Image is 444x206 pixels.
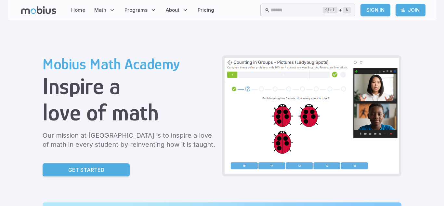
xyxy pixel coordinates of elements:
kbd: k [343,7,351,13]
h1: Inspire a [43,73,217,99]
span: About [166,7,179,14]
a: Sign In [360,4,390,16]
p: Our mission at [GEOGRAPHIC_DATA] is to inspire a love of math in every student by reinventing how... [43,131,217,149]
a: Join [396,4,425,16]
p: Get Started [68,166,104,174]
span: Math [94,7,106,14]
div: + [323,6,351,14]
a: Home [69,3,87,18]
a: Get Started [43,163,130,176]
h2: Mobius Math Academy [43,55,217,73]
img: Grade 2 Class [225,58,399,174]
h1: love of math [43,99,217,126]
span: Programs [124,7,148,14]
a: Pricing [196,3,216,18]
kbd: Ctrl [323,7,337,13]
